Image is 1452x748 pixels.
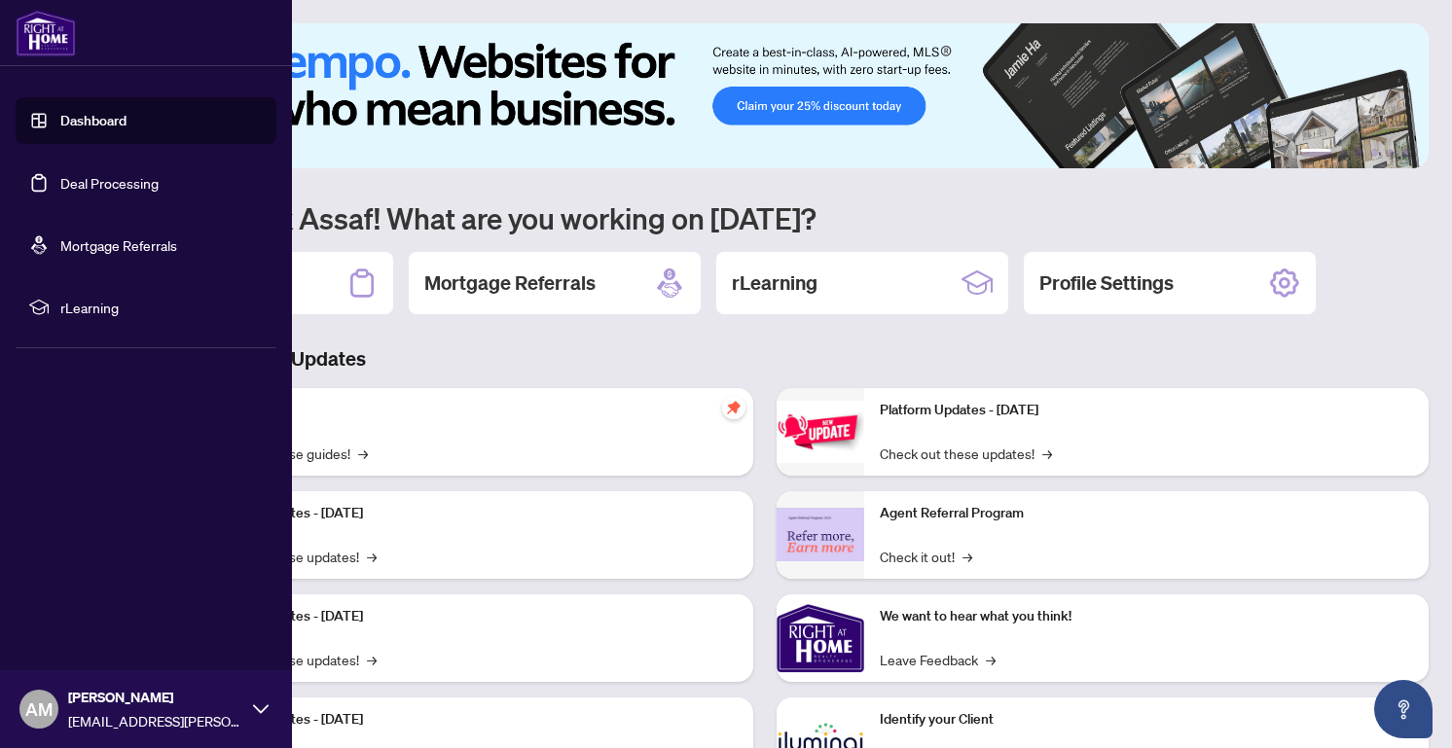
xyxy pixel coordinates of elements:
[880,443,1052,464] a: Check out these updates!→
[68,710,243,731] span: [EMAIL_ADDRESS][PERSON_NAME][DOMAIN_NAME]
[204,709,738,730] p: Platform Updates - [DATE]
[101,345,1429,373] h3: Brokerage & Industry Updates
[986,649,996,670] span: →
[204,400,738,421] p: Self-Help
[880,546,972,567] a: Check it out!→
[204,606,738,627] p: Platform Updates - [DATE]
[60,112,127,129] a: Dashboard
[367,546,377,567] span: →
[777,401,864,462] img: Platform Updates - June 23, 2025
[880,400,1413,421] p: Platform Updates - [DATE]
[1370,149,1378,157] button: 4
[777,508,864,561] img: Agent Referral Program
[777,594,864,682] img: We want to hear what you think!
[880,503,1413,524] p: Agent Referral Program
[1300,149,1331,157] button: 1
[424,269,596,297] h2: Mortgage Referrals
[1339,149,1347,157] button: 2
[1386,149,1394,157] button: 5
[101,23,1429,168] img: Slide 0
[1401,149,1409,157] button: 6
[732,269,817,297] h2: rLearning
[1374,680,1433,738] button: Open asap
[880,709,1413,730] p: Identify your Client
[880,649,996,670] a: Leave Feedback→
[1042,443,1052,464] span: →
[16,10,76,56] img: logo
[962,546,972,567] span: →
[880,606,1413,627] p: We want to hear what you think!
[367,649,377,670] span: →
[60,297,263,318] span: rLearning
[204,503,738,524] p: Platform Updates - [DATE]
[358,443,368,464] span: →
[722,396,745,419] span: pushpin
[60,236,177,254] a: Mortgage Referrals
[1039,269,1174,297] h2: Profile Settings
[1355,149,1362,157] button: 3
[60,174,159,192] a: Deal Processing
[101,199,1429,236] h1: Welcome back Assaf! What are you working on [DATE]?
[68,687,243,708] span: [PERSON_NAME]
[25,695,53,723] span: AM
